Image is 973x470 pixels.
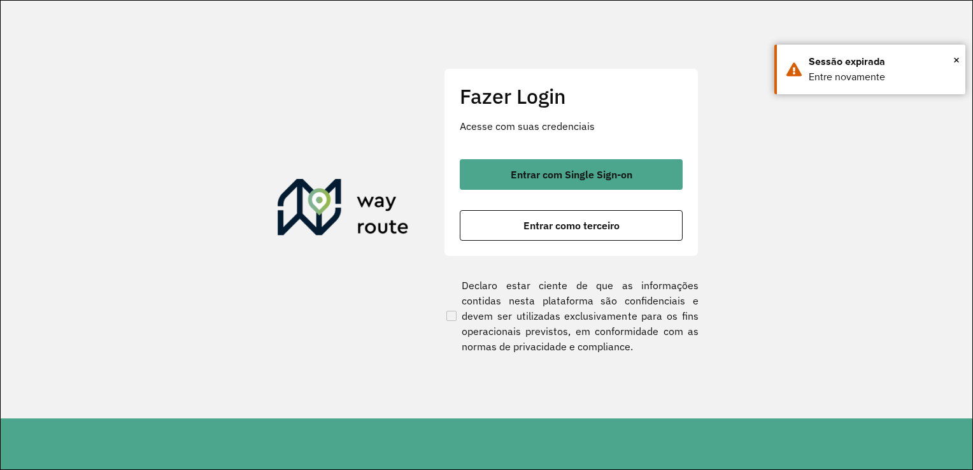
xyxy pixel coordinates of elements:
[523,220,620,231] span: Entrar como terceiro
[278,179,409,240] img: Roteirizador AmbevTech
[444,278,699,354] label: Declaro estar ciente de que as informações contidas nesta plataforma são confidenciais e devem se...
[809,54,956,69] div: Sessão expirada
[460,84,683,108] h2: Fazer Login
[953,50,960,69] button: Close
[511,169,632,180] span: Entrar com Single Sign-on
[460,210,683,241] button: button
[953,50,960,69] span: ×
[809,69,956,85] div: Entre novamente
[460,159,683,190] button: button
[460,118,683,134] p: Acesse com suas credenciais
